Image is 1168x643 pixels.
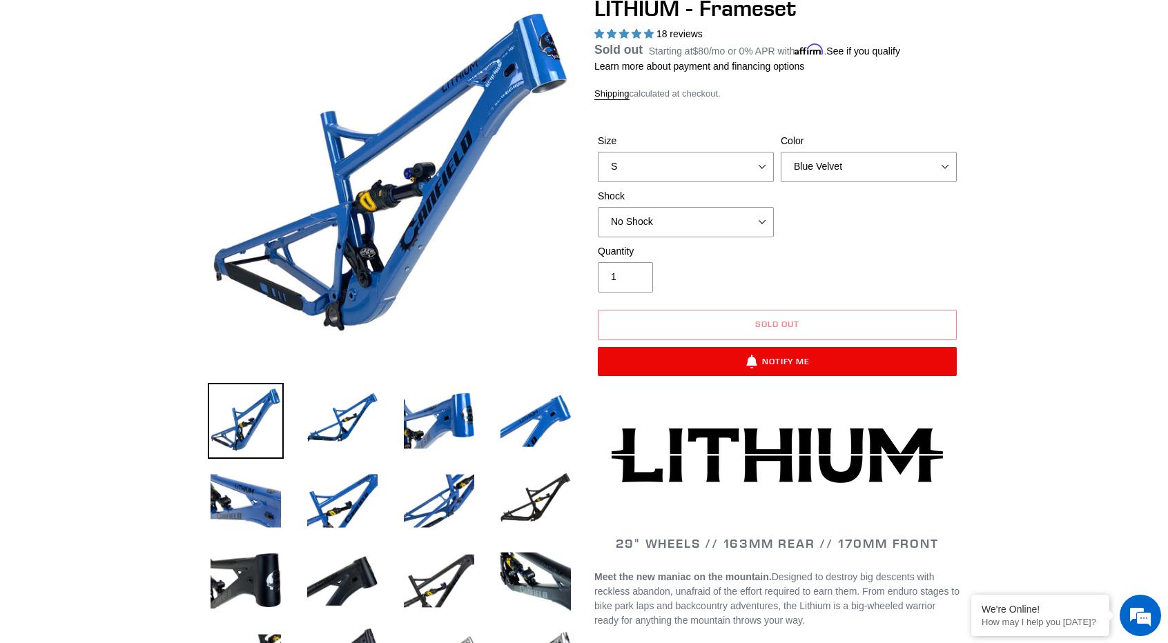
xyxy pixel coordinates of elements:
[594,88,630,100] a: Shipping
[826,46,900,57] a: See if you qualify - Learn more about Affirm Financing (opens in modal)
[498,383,574,459] img: Load image into Gallery viewer, LITHIUM - Frameset
[7,377,263,425] textarea: Type your message and hit 'Enter'
[208,463,284,539] img: Load image into Gallery viewer, LITHIUM - Frameset
[594,87,960,101] div: calculated at checkout.
[93,77,253,95] div: Chat with us now
[802,615,805,626] span: .
[594,43,643,57] span: Sold out
[755,319,799,329] span: Sold out
[982,604,1099,615] div: We're Online!
[656,28,703,39] span: 18 reviews
[598,244,774,259] label: Quantity
[693,46,709,57] span: $80
[498,463,574,539] img: Load image into Gallery viewer, LITHIUM - Frameset
[15,76,36,97] div: Navigation go back
[594,571,960,626] span: Designed to destroy big descents with reckless abandon, unafraid of the effort required to earn t...
[795,43,824,55] span: Affirm
[226,7,260,40] div: Minimize live chat window
[208,543,284,619] img: Load image into Gallery viewer, LITHIUM - Frameset
[594,571,772,582] b: Meet the new maniac on the mountain.
[304,383,380,459] img: Load image into Gallery viewer, LITHIUM - Frameset
[401,543,477,619] img: Load image into Gallery viewer, LITHIUM - Frameset
[208,383,284,459] img: Load image into Gallery viewer, LITHIUM - Frameset
[598,347,957,376] button: Notify Me
[649,41,900,59] p: Starting at /mo or 0% APR with .
[616,535,938,551] span: 29" WHEELS // 163mm REAR // 170mm FRONT
[594,61,804,72] a: Learn more about payment and financing options
[498,543,574,619] img: Load image into Gallery viewer, LITHIUM - Frameset
[594,586,960,626] span: From enduro stages to bike park laps and backcountry adventures, the Lithium is a big-wheeled war...
[80,174,191,313] span: We're online!
[401,383,477,459] img: Load image into Gallery viewer, LITHIUM - Frameset
[982,617,1099,627] p: How may I help you today?
[598,189,774,204] label: Shock
[304,543,380,619] img: Load image into Gallery viewer, LITHIUM - Frameset
[594,28,656,39] span: 5.00 stars
[44,69,79,103] img: d_696896380_company_1647369064580_696896380
[781,134,957,148] label: Color
[304,463,380,539] img: Load image into Gallery viewer, LITHIUM - Frameset
[612,428,943,483] img: Lithium-Logo_480x480.png
[401,463,477,539] img: Load image into Gallery viewer, LITHIUM - Frameset
[598,310,957,340] button: Sold out
[598,134,774,148] label: Size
